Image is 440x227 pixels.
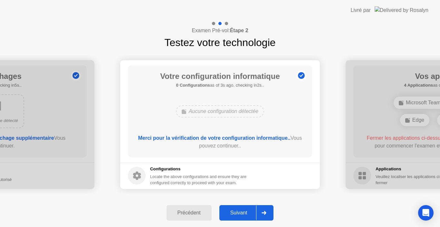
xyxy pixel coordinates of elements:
[418,205,434,221] div: Open Intercom Messenger
[221,210,256,216] div: Suivant
[230,28,248,33] b: Étape 2
[168,210,210,216] div: Précédent
[150,166,248,172] h5: Configurations
[192,27,248,34] h4: Examen Pré-vol:
[351,6,371,14] div: Livré par
[150,174,248,186] div: Locate the above configurations and ensure they are configured correctly to proceed with your exam.
[167,205,212,221] button: Précédent
[375,6,428,14] img: Delivered by Rosalyn
[138,135,291,141] b: Merci pour la vérification de votre configuration informatique..
[160,82,280,89] h5: as of 3s ago, checking in2s..
[219,205,274,221] button: Suivant
[137,134,303,150] div: Vous pouvez continuer..
[176,83,210,88] b: 0 Configurations
[164,35,275,50] h1: Testez votre technologie
[160,71,280,82] h1: Votre configuration informatique
[176,105,264,118] div: Aucune configuration détectée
